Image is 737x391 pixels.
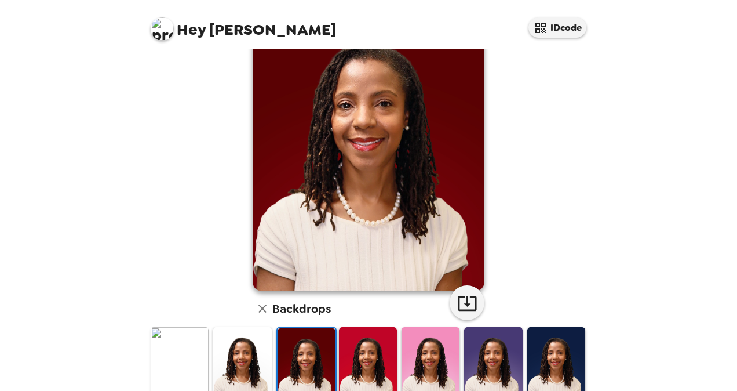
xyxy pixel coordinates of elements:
img: user [253,1,484,291]
span: Hey [177,19,206,40]
img: profile pic [151,17,174,41]
span: [PERSON_NAME] [151,12,336,38]
button: IDcode [528,17,586,38]
h6: Backdrops [272,299,331,318]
